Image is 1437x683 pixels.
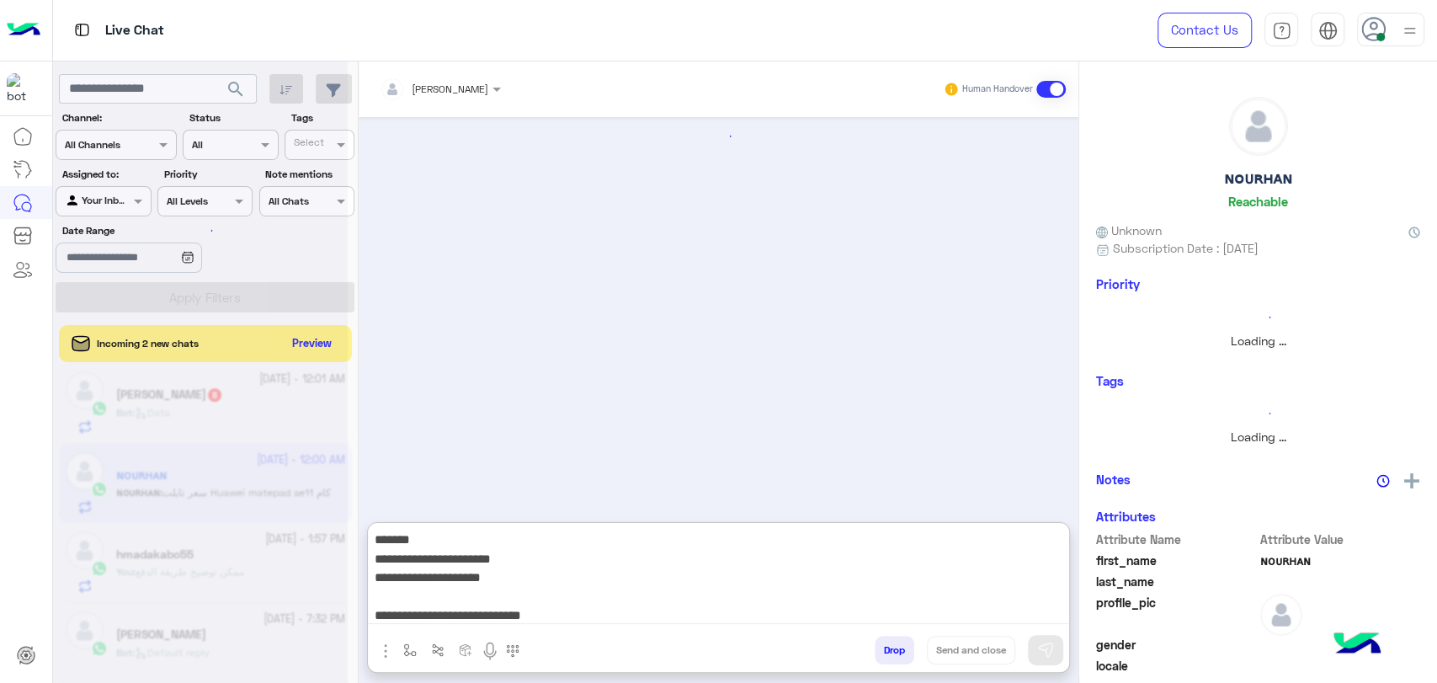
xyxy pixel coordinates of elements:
img: select flow [403,643,417,657]
span: locale [1096,657,1257,675]
img: Trigger scenario [431,643,444,657]
img: make a call [506,644,519,658]
img: create order [459,643,472,657]
button: Drop [875,636,914,664]
div: loading... [1100,302,1416,332]
img: Logo [7,13,40,48]
span: null [1260,657,1421,675]
small: Human Handover [962,83,1033,96]
button: select flow [397,636,424,664]
span: Loading ... [1231,333,1286,348]
span: profile_pic [1096,594,1257,632]
img: notes [1376,474,1390,488]
button: create order [452,636,480,664]
span: gender [1096,636,1257,654]
span: [PERSON_NAME] [412,83,488,95]
div: loading... [370,121,1068,151]
span: first_name [1096,552,1257,569]
span: Loading ... [1231,430,1286,444]
img: send message [1037,642,1054,659]
img: defaultAdmin.png [1260,594,1302,636]
img: send voice note [480,641,500,661]
h6: Attributes [1096,509,1156,524]
h6: Priority [1096,276,1140,291]
a: Contact Us [1158,13,1252,48]
img: send attachment [375,641,396,661]
h6: Notes [1096,472,1131,487]
img: tab [72,19,93,40]
span: Attribute Name [1096,531,1257,548]
img: profile [1399,20,1420,41]
h5: ɴᴏᴜʀʜᴀɴ [1224,168,1292,188]
div: loading... [1100,398,1416,428]
img: defaultAdmin.png [1230,98,1287,155]
span: Unknown [1096,221,1162,239]
a: tab [1264,13,1298,48]
div: Select [291,135,324,154]
span: last_name [1096,573,1257,590]
h6: Tags [1096,373,1420,388]
span: Subscription Date : [DATE] [1113,239,1259,257]
button: Trigger scenario [424,636,452,664]
span: Attribute Value [1260,531,1421,548]
div: loading... [185,216,215,245]
p: Live Chat [105,19,164,42]
img: 1403182699927242 [7,73,37,104]
span: ɴᴏᴜʀʜᴀɴ [1260,552,1421,569]
span: null [1260,636,1421,654]
h6: Reachable [1228,194,1288,209]
img: hulul-logo.png [1328,616,1386,675]
button: Send and close [927,636,1015,664]
img: add [1404,473,1419,488]
img: tab [1272,21,1291,40]
img: tab [1318,21,1338,40]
